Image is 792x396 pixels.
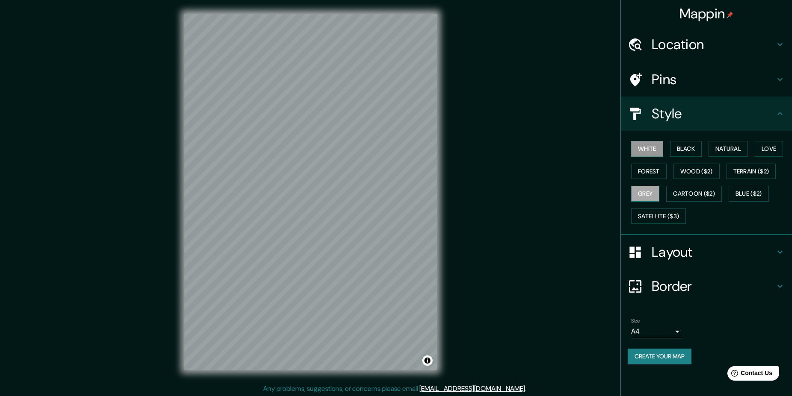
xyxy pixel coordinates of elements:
button: Natural [709,141,748,157]
iframe: Help widget launcher [716,363,783,387]
button: Love [755,141,783,157]
h4: Pins [652,71,775,88]
h4: Location [652,36,775,53]
div: Pins [621,62,792,97]
button: Grey [631,186,659,202]
button: Toggle attribution [422,355,433,366]
button: Black [670,141,702,157]
div: Location [621,27,792,62]
div: Style [621,97,792,131]
img: pin-icon.png [727,12,733,18]
button: Blue ($2) [729,186,769,202]
div: . [526,384,528,394]
h4: Border [652,278,775,295]
div: Border [621,269,792,303]
button: White [631,141,663,157]
div: Layout [621,235,792,269]
button: Create your map [628,349,691,364]
button: Cartoon ($2) [666,186,722,202]
button: Wood ($2) [673,164,720,179]
h4: Mappin [679,5,734,22]
label: Size [631,317,640,325]
h4: Style [652,105,775,122]
a: [EMAIL_ADDRESS][DOMAIN_NAME] [419,384,525,393]
button: Terrain ($2) [727,164,776,179]
canvas: Map [184,14,437,370]
button: Satellite ($3) [631,208,686,224]
button: Forest [631,164,667,179]
div: . [528,384,529,394]
p: Any problems, suggestions, or concerns please email . [263,384,526,394]
h4: Layout [652,243,775,261]
div: A4 [631,325,682,338]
